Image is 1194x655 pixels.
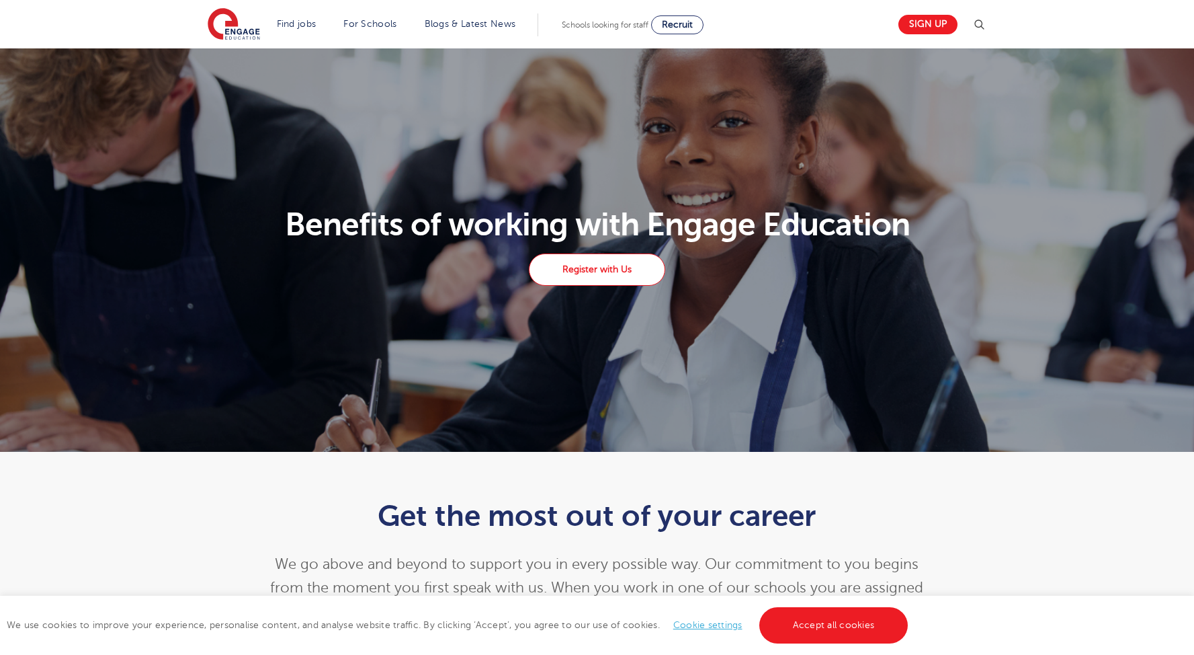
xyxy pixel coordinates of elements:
[562,20,648,30] span: Schools looking for staff
[759,607,908,644] a: Accept all cookies
[277,19,316,29] a: Find jobs
[200,208,994,241] h1: Benefits of working with Engage Education
[662,20,693,30] span: Recruit
[7,620,911,630] span: We use cookies to improve your experience, personalise content, and analyse website traffic. By c...
[651,15,703,34] a: Recruit
[673,620,742,630] a: Cookie settings
[529,254,665,286] a: Register with Us
[343,19,396,29] a: For Schools
[425,19,516,29] a: Blogs & Latest News
[898,15,957,34] a: Sign up
[208,8,260,42] img: Engage Education
[267,499,927,533] h1: Get the most out of your career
